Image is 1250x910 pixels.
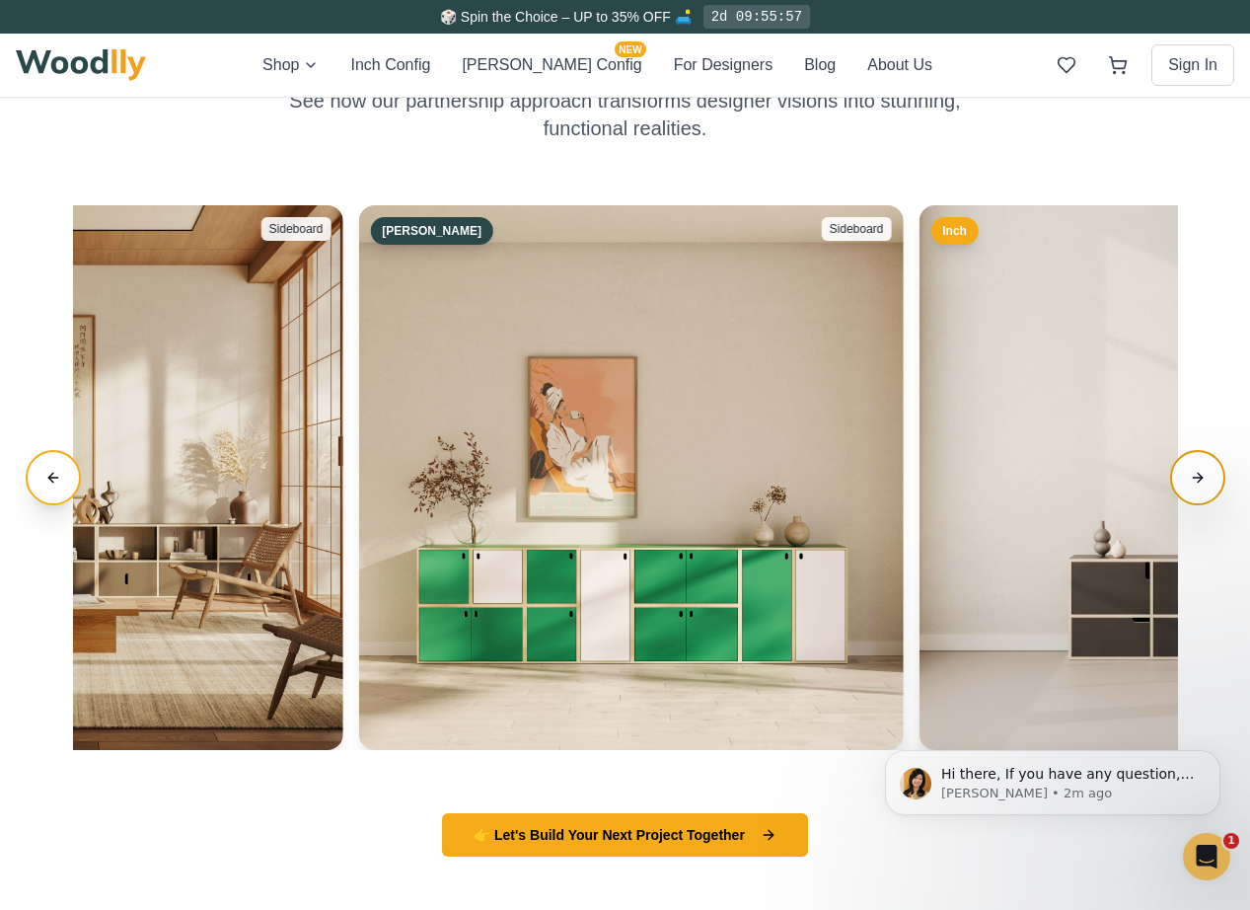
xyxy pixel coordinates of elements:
[1223,833,1239,849] span: 1
[16,49,146,81] img: Woodlly
[615,41,645,57] span: NEW
[462,53,641,77] button: [PERSON_NAME] ConfigNEW
[262,53,319,77] button: Shop
[247,87,1004,142] p: See how our partnership approach transforms designer visions into stunning, functional realities.
[1151,44,1234,86] button: Sign In
[1183,833,1230,880] iframe: Intercom live chat
[703,5,810,29] div: 2d 09:55:57
[867,53,932,77] button: About Us
[804,53,836,77] button: Blog
[855,709,1250,857] iframe: Intercom notifications message
[440,9,692,25] span: 🎲 Spin the Choice – UP to 35% OFF 🛋️
[822,217,892,241] div: Sideboard
[674,53,772,77] button: For Designers
[370,217,493,245] div: [PERSON_NAME]
[442,813,808,857] button: 👉 Let's Build Your Next Project Together
[930,217,979,245] div: Inch
[350,53,430,77] button: Inch Config
[261,217,331,241] div: Sideboard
